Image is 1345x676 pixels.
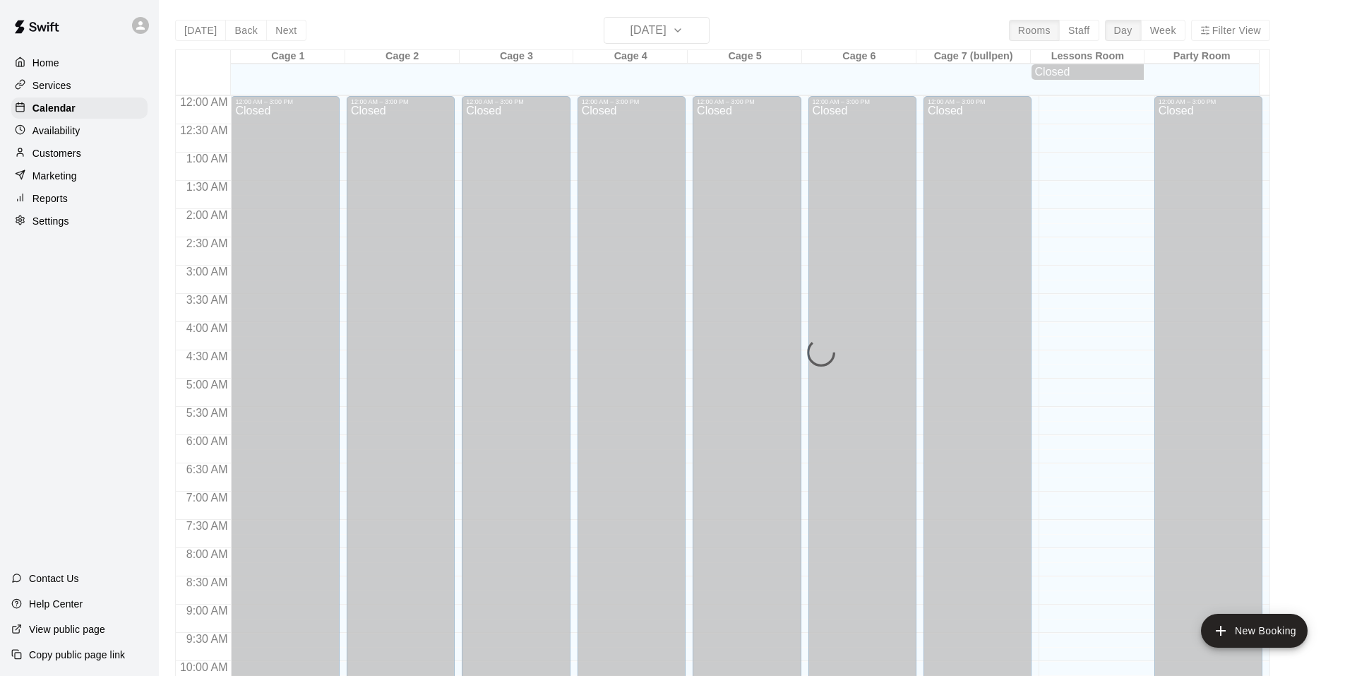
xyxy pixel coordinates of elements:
span: 5:30 AM [183,407,232,419]
span: 4:30 AM [183,350,232,362]
div: Cage 6 [802,50,916,64]
p: Copy public page link [29,648,125,662]
span: 8:30 AM [183,576,232,588]
div: 12:00 AM – 3:00 PM [466,98,566,105]
p: Marketing [32,169,77,183]
span: 3:00 AM [183,266,232,278]
span: 7:30 AM [183,520,232,532]
span: 7:00 AM [183,492,232,504]
div: 12:00 AM – 3:00 PM [697,98,796,105]
p: Contact Us [29,571,79,586]
span: 3:30 AM [183,294,232,306]
span: 9:30 AM [183,633,232,645]
span: 12:30 AM [177,124,232,136]
div: Cage 5 [688,50,802,64]
span: 1:00 AM [183,153,232,165]
div: 12:00 AM – 3:00 PM [928,98,1027,105]
span: 5:00 AM [183,379,232,391]
div: Cage 3 [460,50,574,64]
p: Calendar [32,101,76,115]
a: Customers [11,143,148,164]
span: 4:00 AM [183,322,232,334]
p: Reports [32,191,68,206]
p: Availability [32,124,80,138]
p: Help Center [29,597,83,611]
span: 2:00 AM [183,209,232,221]
div: Cage 1 [231,50,345,64]
div: 12:00 AM – 3:00 PM [235,98,335,105]
span: 10:00 AM [177,661,232,673]
a: Home [11,52,148,73]
p: Settings [32,214,69,228]
span: 8:00 AM [183,548,232,560]
div: Lessons Room [1031,50,1145,64]
div: Cage 7 (bullpen) [916,50,1031,64]
p: View public page [29,622,105,636]
p: Home [32,56,59,70]
div: Cage 4 [573,50,688,64]
div: 12:00 AM – 3:00 PM [582,98,681,105]
a: Settings [11,210,148,232]
div: Party Room [1144,50,1259,64]
div: 12:00 AM – 3:00 PM [1159,98,1258,105]
a: Marketing [11,165,148,186]
a: Availability [11,120,148,141]
span: 9:00 AM [183,605,232,617]
span: 2:30 AM [183,237,232,249]
button: add [1201,614,1308,648]
span: 6:30 AM [183,463,232,475]
div: 12:00 AM – 3:00 PM [813,98,912,105]
div: Cage 2 [345,50,460,64]
a: Calendar [11,97,148,119]
span: 1:30 AM [183,181,232,193]
div: 12:00 AM – 3:00 PM [351,98,450,105]
span: 6:00 AM [183,435,232,447]
p: Customers [32,146,81,160]
a: Services [11,75,148,96]
span: 12:00 AM [177,96,232,108]
p: Services [32,78,71,93]
div: Closed [1035,66,1141,78]
a: Reports [11,188,148,209]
